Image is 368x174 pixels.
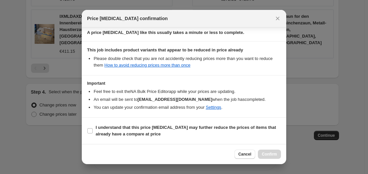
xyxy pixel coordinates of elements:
[96,125,276,136] b: I understand that this price [MEDICAL_DATA] may further reduce the prices of items that already h...
[87,47,243,52] b: This job includes product variants that appear to be reduced in price already
[87,81,281,86] h3: Important
[234,150,255,159] button: Cancel
[94,104,281,111] li: You can update your confirmation email address from your .
[94,55,281,69] li: Please double check that you are not accidently reducing prices more than you want to reduce them
[87,15,168,22] span: Price [MEDICAL_DATA] confirmation
[94,96,281,103] li: An email will be sent to when the job has completed .
[138,97,212,102] b: [EMAIL_ADDRESS][DOMAIN_NAME]
[87,30,244,35] b: A price [MEDICAL_DATA] like this usually takes a minute or less to complete.
[206,105,221,110] a: Settings
[273,14,282,23] button: Close
[238,152,251,157] span: Cancel
[105,63,191,68] a: How to avoid reducing prices more than once
[94,88,281,95] li: Feel free to exit the NA Bulk Price Editor app while your prices are updating.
